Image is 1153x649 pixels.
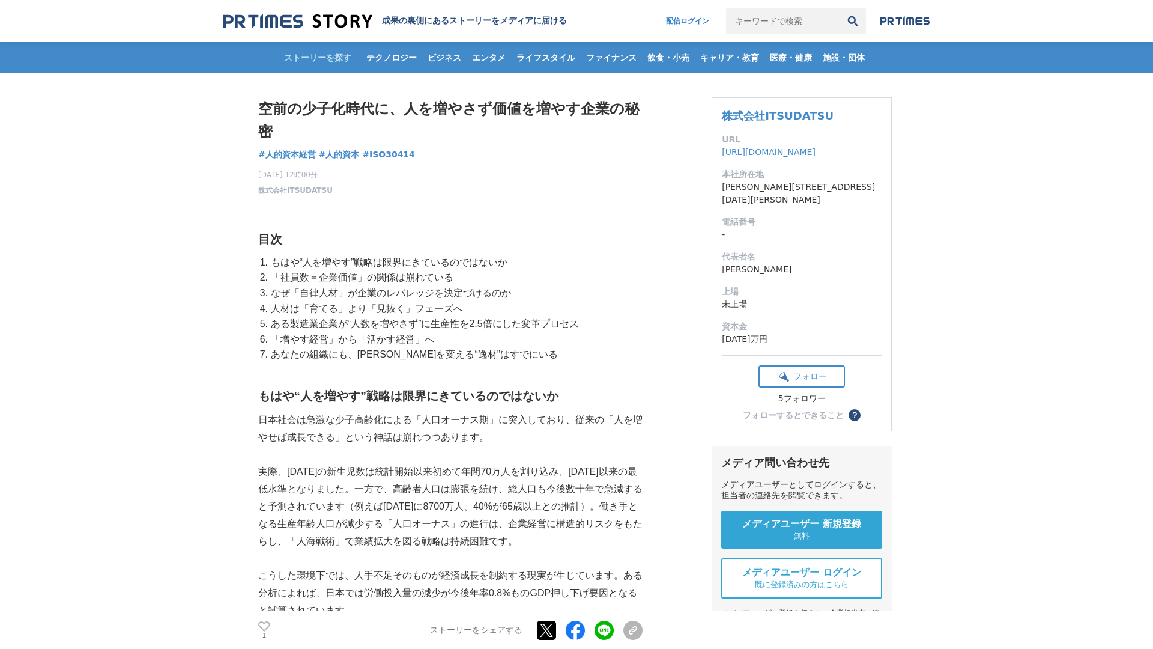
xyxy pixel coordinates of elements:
[423,42,466,73] a: ビジネス
[818,52,870,63] span: 施設・団体
[362,148,415,161] a: #ISO30414
[758,394,845,404] div: 5フォロワー
[512,42,580,73] a: ライフスタイル
[430,625,522,636] p: ストーリーをシェアする
[765,52,817,63] span: 医療・健康
[319,149,360,160] span: #人的資本
[467,52,510,63] span: エンタメ
[268,255,643,270] li: もはや“人を増やす”戦略は限界にきているのではないか
[818,42,870,73] a: 施設・団体
[258,233,282,246] strong: 目次
[362,42,422,73] a: テクノロジー
[840,8,866,34] button: 検索
[362,52,422,63] span: テクノロジー
[581,42,641,73] a: ファイナンス
[722,181,882,206] dd: [PERSON_NAME][STREET_ADDRESS][DATE][PERSON_NAME]
[722,251,882,263] dt: 代表者名
[512,52,580,63] span: ライフスタイル
[722,285,882,298] dt: 上場
[721,558,882,599] a: メディアユーザー ログイン 既に登録済みの方はこちら
[268,332,643,347] li: 「増やす経営」から「活かす経営」へ
[643,52,694,63] span: 飲食・小売
[765,42,817,73] a: 医療・健康
[758,365,845,388] button: フォロー
[721,511,882,549] a: メディアユーザー 新規登録 無料
[722,216,882,228] dt: 電話番号
[258,97,643,144] h1: 空前の少子化時代に、人を増やさず価値を増やす企業の秘密
[258,463,643,550] p: 実際、[DATE]の新生児数は統計開始以来初めて年間70万人を割り込み、[DATE]以来の最低水準となりました。一方で、高齢者人口は膨張を続け、総人口も今後数十年で急減すると予測されています（例...
[319,148,360,161] a: #人的資本
[880,16,930,26] img: prtimes
[382,16,567,26] h2: 成果の裏側にあるストーリーをメディアに届ける
[467,42,510,73] a: エンタメ
[722,109,834,122] a: 株式会社ITSUDATSU
[268,301,643,317] li: 人材は「育てる」より「見抜く」フェーズへ
[258,389,558,403] strong: もはや“人を増やす”戦略は限界にきているのではないか
[743,411,844,419] div: フォローするとできること
[223,13,567,29] a: 成果の裏側にあるストーリーをメディアに届ける 成果の裏側にあるストーリーをメディアに届ける
[258,169,333,180] span: [DATE] 12時00分
[258,149,316,160] span: #人的資本経営
[258,148,316,161] a: #人的資本経営
[722,168,882,181] dt: 本社所在地
[654,8,721,34] a: 配信ログイン
[268,270,643,285] li: 「社員数＝企業価値」の関係は崩れている
[258,567,643,619] p: こうした環境下では、人手不足そのものが経済成長を制約する現実が生じています。ある分析によれば、日本では労働投入量の減少が今後年率0.8%ものGDP押し下げ要因となると試算されています。
[722,147,816,157] a: [URL][DOMAIN_NAME]
[722,333,882,346] dd: [DATE]万円
[268,347,643,362] li: あなたの組織にも、[PERSON_NAME]を変える“逸材”はすでにいる
[742,567,861,579] span: メディアユーザー ログイン
[223,13,372,29] img: 成果の裏側にあるストーリーをメディアに届ける
[794,531,810,541] span: 無料
[755,579,849,590] span: 既に登録済みの方はこちら
[258,412,643,446] p: 日本社会は急激な少子高齢化による「人口オーナス期」に突入しており、従来の「人を増やせば成長できる」という神話は崩れつつあります。
[268,285,643,301] li: なぜ「自律人材」が企業のレバレッジを決定づけるのか
[722,298,882,311] dd: 未上場
[722,263,882,276] dd: [PERSON_NAME]
[849,409,861,421] button: ？
[581,52,641,63] span: ファイナンス
[722,320,882,333] dt: 資本金
[362,149,415,160] span: #ISO30414
[722,133,882,146] dt: URL
[742,518,861,531] span: メディアユーザー 新規登録
[695,52,764,63] span: キャリア・教育
[850,411,859,419] span: ？
[258,185,333,196] a: 株式会社ITSUDATSU
[258,633,270,639] p: 1
[423,52,466,63] span: ビジネス
[695,42,764,73] a: キャリア・教育
[722,228,882,241] dd: -
[643,42,694,73] a: 飲食・小売
[721,456,882,470] div: メディア問い合わせ先
[268,316,643,332] li: ある製造業企業が“人数を増やさず”に生産性を2.5倍にした変革プロセス
[721,480,882,501] div: メディアユーザーとしてログインすると、担当者の連絡先を閲覧できます。
[726,8,840,34] input: キーワードで検索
